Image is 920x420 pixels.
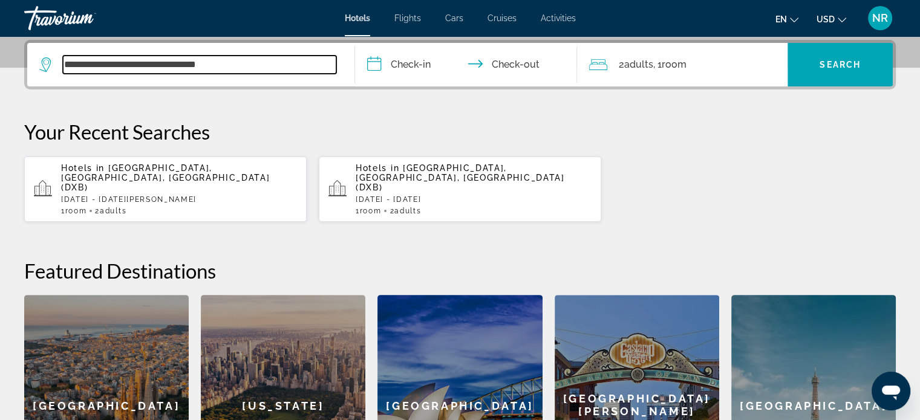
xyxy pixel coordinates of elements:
[61,163,105,173] span: Hotels in
[360,207,382,215] span: Room
[24,156,307,222] button: Hotels in [GEOGRAPHIC_DATA], [GEOGRAPHIC_DATA], [GEOGRAPHIC_DATA] (DXB)[DATE] - [DATE][PERSON_NAM...
[788,43,893,86] button: Search
[345,13,370,23] a: Hotels
[356,195,592,204] p: [DATE] - [DATE]
[390,207,421,215] span: 2
[488,13,517,23] a: Cruises
[653,56,686,73] span: , 1
[872,12,888,24] span: NR
[817,10,846,28] button: Change currency
[864,5,896,31] button: User Menu
[95,207,126,215] span: 2
[618,56,653,73] span: 2
[775,15,787,24] span: en
[24,2,145,34] a: Travorium
[872,372,910,410] iframe: Кнопка запуска окна обмена сообщениями
[65,207,87,215] span: Room
[775,10,798,28] button: Change language
[61,207,86,215] span: 1
[27,43,893,86] div: Search widget
[394,13,421,23] a: Flights
[61,195,297,204] p: [DATE] - [DATE][PERSON_NAME]
[661,59,686,70] span: Room
[541,13,576,23] a: Activities
[100,207,126,215] span: Adults
[61,163,270,192] span: [GEOGRAPHIC_DATA], [GEOGRAPHIC_DATA], [GEOGRAPHIC_DATA] (DXB)
[577,43,788,86] button: Travelers: 2 adults, 0 children
[394,207,421,215] span: Adults
[817,15,835,24] span: USD
[820,60,861,69] span: Search
[319,156,601,222] button: Hotels in [GEOGRAPHIC_DATA], [GEOGRAPHIC_DATA], [GEOGRAPHIC_DATA] (DXB)[DATE] - [DATE]1Room2Adults
[624,59,653,70] span: Adults
[356,207,381,215] span: 1
[24,120,896,144] p: Your Recent Searches
[24,259,896,283] h2: Featured Destinations
[445,13,463,23] a: Cars
[356,163,399,173] span: Hotels in
[355,43,578,86] button: Check in and out dates
[356,163,564,192] span: [GEOGRAPHIC_DATA], [GEOGRAPHIC_DATA], [GEOGRAPHIC_DATA] (DXB)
